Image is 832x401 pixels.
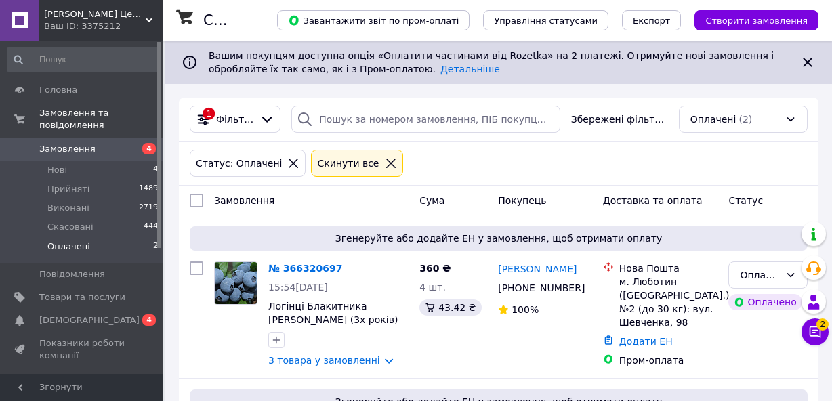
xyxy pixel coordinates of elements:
span: Експорт [633,16,671,26]
span: 2 [153,240,158,253]
button: Завантажити звіт по пром-оплаті [277,10,470,30]
span: Замовлення [214,195,274,206]
span: Оплачені [690,112,736,126]
span: 4 [142,314,156,326]
div: м. Люботин ([GEOGRAPHIC_DATA].), №2 (до 30 кг): вул. Шевченка, 98 [619,275,718,329]
div: Оплачено [740,268,780,282]
input: Пошук [7,47,159,72]
button: Створити замовлення [694,10,818,30]
div: Пром-оплата [619,354,718,367]
span: Повідомлення [39,268,105,280]
button: Експорт [622,10,682,30]
span: Створити замовлення [705,16,808,26]
span: Фільтри [216,112,254,126]
a: Додати ЕН [619,336,673,347]
span: Головна [39,84,77,96]
span: (2) [739,114,752,125]
input: Пошук за номером замовлення, ПІБ покупця, номером телефону, Email, номером накладної [291,106,560,133]
span: 2719 [139,202,158,214]
a: [PERSON_NAME] [498,262,577,276]
span: 4 [142,143,156,154]
div: [PHONE_NUMBER] [495,278,582,297]
span: Cума [419,195,444,206]
a: Логінці Блакитника [PERSON_NAME] (3х років) [268,301,398,325]
span: 15:54[DATE] [268,282,328,293]
span: Показники роботи компанії [39,337,125,362]
span: Статус [728,195,763,206]
span: 444 [144,221,158,233]
div: Нова Пошта [619,261,718,275]
img: Фото товару [215,262,257,304]
h1: Список замовлень [203,12,341,28]
a: 3 товара у замовленні [268,355,380,366]
span: 4 шт. [419,282,446,293]
span: Вашим покупцям доступна опція «Оплатити частинами від Rozetka» на 2 платежі. Отримуйте нові замов... [209,50,774,75]
div: Ваш ID: 3375212 [44,20,163,33]
span: [DEMOGRAPHIC_DATA] [39,314,140,326]
span: Доставка та оплата [603,195,703,206]
span: Збережені фільтри: [571,112,668,126]
div: Статус: Оплачені [193,156,285,171]
span: 1489 [139,183,158,195]
span: Завантажити звіт по пром-оплаті [288,14,459,26]
span: Замовлення [39,143,96,155]
span: Садовий Центр "Садівник" [44,8,146,20]
span: Скасовані [47,221,93,233]
span: Оплачені [47,240,90,253]
span: Нові [47,164,67,176]
span: Замовлення та повідомлення [39,107,163,131]
button: Чат з покупцем2 [802,318,829,345]
div: 43.42 ₴ [419,299,481,316]
span: 100% [512,304,539,315]
button: Управління статусами [483,10,608,30]
a: Фото товару [214,261,257,305]
div: Оплачено [728,294,802,310]
a: № 366320697 [268,263,342,274]
div: Cкинути все [314,156,381,171]
span: Відгуки [39,373,75,385]
span: Згенеруйте або додайте ЕН у замовлення, щоб отримати оплату [195,232,802,245]
span: Управління статусами [494,16,598,26]
span: 2 [816,314,829,326]
span: Прийняті [47,183,89,195]
span: 360 ₴ [419,263,451,274]
a: Створити замовлення [681,14,818,25]
span: Товари та послуги [39,291,125,303]
a: Детальніше [440,64,500,75]
span: Покупець [498,195,546,206]
span: Виконані [47,202,89,214]
span: 4 [153,164,158,176]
